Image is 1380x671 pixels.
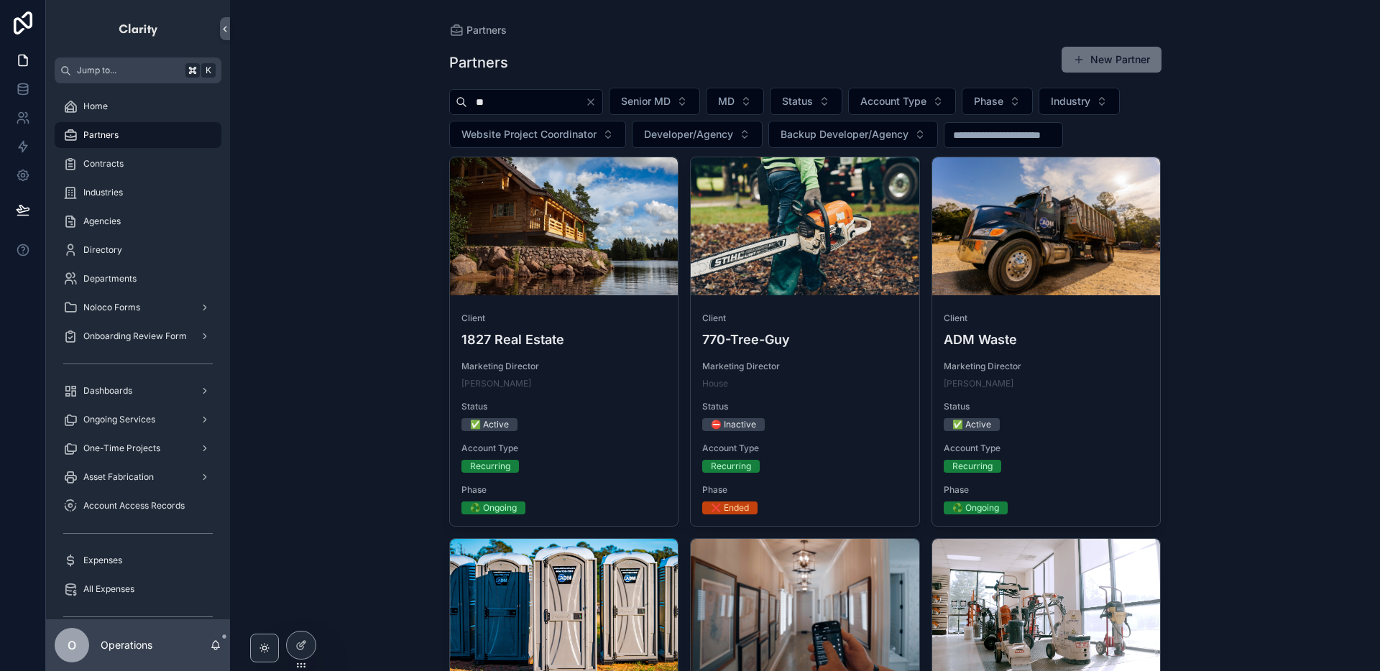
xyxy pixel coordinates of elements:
span: K [203,65,214,76]
span: Contracts [83,158,124,170]
h4: 770-Tree-Guy [702,330,908,349]
a: Directory [55,237,221,263]
button: Select Button [449,121,626,148]
span: Partners [466,23,507,37]
span: Marketing Director [702,361,908,372]
a: Partners [55,122,221,148]
span: Ongoing Services [83,414,155,425]
button: Select Button [962,88,1033,115]
div: 1827.webp [450,157,678,295]
a: House [702,378,728,389]
span: Status [702,401,908,412]
span: Industry [1051,94,1090,108]
a: Agencies [55,208,221,234]
div: ✅ Active [470,418,509,431]
a: ClientADM WasteMarketing Director[PERSON_NAME]Status✅ ActiveAccount TypeRecurringPhase♻️ Ongoing [931,157,1161,527]
a: All Expenses [55,576,221,602]
a: Expenses [55,547,221,573]
img: App logo [118,17,159,40]
span: Phase [944,484,1149,496]
a: Onboarding Review Form [55,323,221,349]
span: Status [782,94,813,108]
span: Account Type [860,94,926,108]
span: Marketing Director [461,361,667,372]
div: ❌ Ended [711,501,749,514]
div: Recurring [470,460,510,473]
h4: 1827 Real Estate [461,330,667,349]
span: Account Type [461,443,667,454]
a: [PERSON_NAME] [944,378,1013,389]
span: Asset Fabrication [83,471,154,483]
button: Select Button [848,88,956,115]
span: Dashboards [83,385,132,397]
span: Jump to... [77,65,180,76]
a: Departments [55,266,221,292]
span: One-Time Projects [83,443,160,454]
span: Phase [974,94,1003,108]
span: Noloco Forms [83,302,140,313]
div: Recurring [952,460,993,473]
button: Select Button [632,121,763,148]
a: Contracts [55,151,221,177]
span: Account Type [702,443,908,454]
span: Developer/Agency [644,127,733,142]
span: Industries [83,187,123,198]
span: MD [718,94,735,108]
div: ✅ Active [952,418,991,431]
button: Select Button [768,121,938,148]
span: Departments [83,273,137,284]
div: ♻️ Ongoing [470,501,517,514]
span: Expenses [83,555,122,566]
span: Directory [83,244,122,256]
span: Account Access Records [83,500,185,512]
span: Marketing Director [944,361,1149,372]
span: Backup Developer/Agency [781,127,908,142]
a: One-Time Projects [55,435,221,461]
a: Asset Fabrication [55,464,221,490]
span: Client [461,313,667,324]
button: Select Button [609,88,700,115]
button: Select Button [706,88,764,115]
span: Agencies [83,216,121,227]
div: Recurring [711,460,751,473]
span: Phase [461,484,667,496]
span: Home [83,101,108,112]
button: New Partner [1062,47,1161,73]
button: Clear [585,96,602,108]
div: adm-Cropped.webp [932,157,1161,295]
span: Onboarding Review Form [83,330,187,342]
a: Ongoing Services [55,407,221,432]
span: Client [702,313,908,324]
span: O [68,637,76,654]
div: scrollable content [46,83,230,619]
span: Status [944,401,1149,412]
span: Website Project Coordinator [461,127,597,142]
span: Status [461,401,667,412]
a: Client1827 Real EstateMarketing Director[PERSON_NAME]Status✅ ActiveAccount TypeRecurringPhase♻️ O... [449,157,679,527]
a: Partners [449,23,507,37]
button: Select Button [770,88,842,115]
p: Operations [101,638,152,652]
span: Client [944,313,1149,324]
a: Dashboards [55,378,221,404]
a: Industries [55,180,221,205]
a: [PERSON_NAME] [461,378,531,389]
div: ♻️ Ongoing [952,501,999,514]
a: Home [55,93,221,119]
h1: Partners [449,52,508,73]
a: Account Access Records [55,493,221,519]
h4: ADM Waste [944,330,1149,349]
span: Account Type [944,443,1149,454]
a: Client770-Tree-GuyMarketing DirectorHouseStatus⛔ InactiveAccount TypeRecurringPhase❌ Ended [690,157,920,527]
div: ⛔ Inactive [711,418,756,431]
span: Phase [702,484,908,496]
button: Jump to...K [55,57,221,83]
button: Select Button [1039,88,1120,115]
span: Partners [83,129,119,141]
div: 770-Cropped.webp [691,157,919,295]
a: Noloco Forms [55,295,221,320]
